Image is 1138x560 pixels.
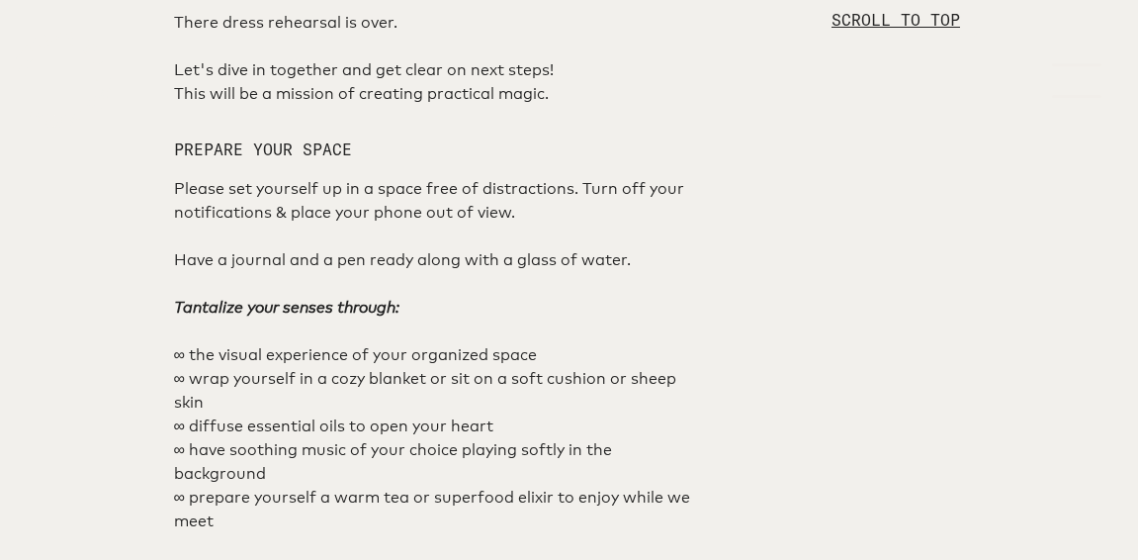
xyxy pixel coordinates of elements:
p: Please set yourself up in a space free of distractions. Turn off your notifications & place your ... [174,177,693,225]
p: Let's dive in together and get clear on next steps! [174,58,693,82]
p: ∞ have soothing music of your choice playing softly in the background [174,438,693,486]
h2: PREPARE YOUR SPACE [174,138,693,161]
p: This will be a mission of creating practical magic. [174,82,693,106]
p: ∞ the visual experience of your organized space [174,343,693,367]
p: ∞ prepare yourself a warm tea or superfood elixir to enjoy while we meet [174,486,693,533]
em: Tantalize your senses through: [174,298,399,317]
p: There dress rehearsal is over. [174,11,693,35]
p: ∞ diffuse essential oils to open your heart [174,415,693,438]
p: ∞ wrap yourself in a cozy blanket or sit on a soft cushion or sheep skin [174,367,693,415]
p: Have a journal and a pen ready along with a glass of water. [174,248,693,272]
p: SCROLL TO TOP [832,8,960,32]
